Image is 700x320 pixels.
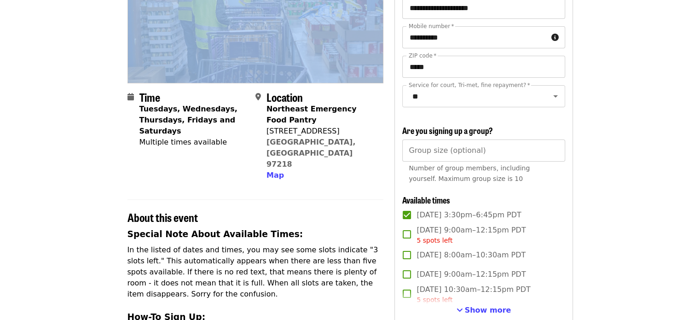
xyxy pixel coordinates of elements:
div: Multiple times available [139,137,248,148]
span: [DATE] 9:00am–12:15pm PDT [417,225,526,245]
strong: Tuesdays, Wednesdays, Thursdays, Fridays and Saturdays [139,105,237,135]
button: Open [549,90,562,103]
span: Available times [402,194,450,206]
span: Number of group members, including yourself. Maximum group size is 10 [409,164,530,182]
span: Show more [465,306,511,314]
button: See more timeslots [457,305,511,316]
span: Time [139,89,160,105]
span: [DATE] 9:00am–12:15pm PDT [417,269,526,280]
span: Are you signing up a group? [402,124,493,136]
i: calendar icon [127,93,134,101]
span: 5 spots left [417,237,452,244]
span: Location [266,89,303,105]
p: In the listed of dates and times, you may see some slots indicate "3 slots left." This automatica... [127,244,384,300]
span: [DATE] 8:00am–10:30am PDT [417,250,526,261]
label: Mobile number [409,23,454,29]
span: 5 spots left [417,296,452,303]
input: Mobile number [402,26,547,48]
a: [GEOGRAPHIC_DATA], [GEOGRAPHIC_DATA] 97218 [266,138,356,169]
input: [object Object] [402,140,565,162]
span: [DATE] 10:30am–12:15pm PDT [417,284,530,305]
input: ZIP code [402,56,565,78]
i: map-marker-alt icon [255,93,261,101]
strong: Special Note About Available Times: [127,229,303,239]
div: [STREET_ADDRESS] [266,126,376,137]
i: circle-info icon [551,33,559,42]
span: [DATE] 3:30pm–6:45pm PDT [417,209,521,221]
label: ZIP code [409,53,436,58]
span: Map [266,171,284,180]
strong: Northeast Emergency Food Pantry [266,105,357,124]
button: Map [266,170,284,181]
span: About this event [127,209,198,225]
label: Service for court, Tri-met, fine repayment? [409,82,530,88]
